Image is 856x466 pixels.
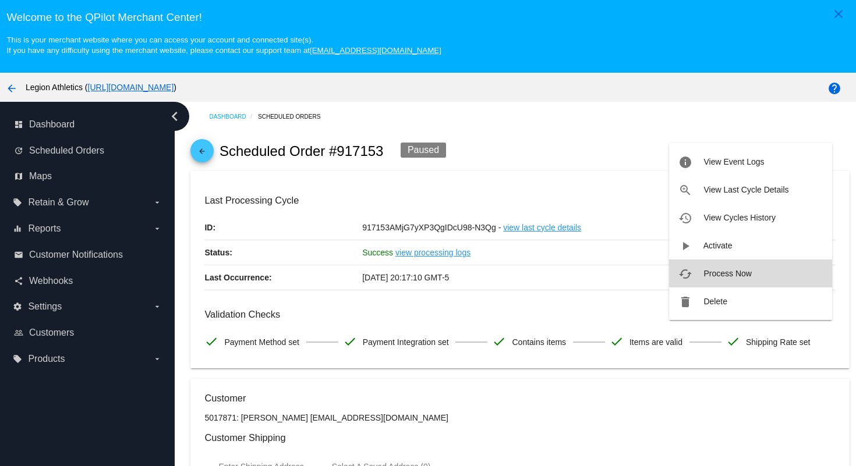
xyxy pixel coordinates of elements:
[678,211,692,225] mat-icon: history
[703,269,751,278] span: Process Now
[703,241,733,250] span: Activate
[678,183,692,197] mat-icon: zoom_in
[678,239,692,253] mat-icon: play_arrow
[703,157,764,166] span: View Event Logs
[678,155,692,169] mat-icon: info
[703,185,788,194] span: View Last Cycle Details
[678,267,692,281] mat-icon: cached
[703,213,775,222] span: View Cycles History
[678,295,692,309] mat-icon: delete
[703,297,727,306] span: Delete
